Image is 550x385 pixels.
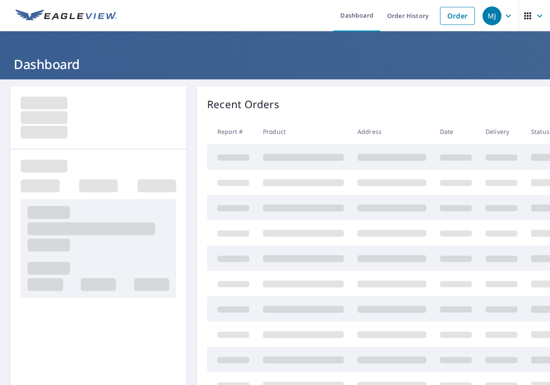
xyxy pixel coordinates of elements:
p: Recent Orders [207,97,279,112]
th: Address [351,119,433,144]
a: Order [440,7,475,25]
th: Delivery [479,119,524,144]
th: Date [433,119,479,144]
img: EV Logo [15,9,117,22]
th: Report # [207,119,256,144]
h1: Dashboard [10,55,540,73]
div: MJ [483,6,501,25]
th: Product [256,119,351,144]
